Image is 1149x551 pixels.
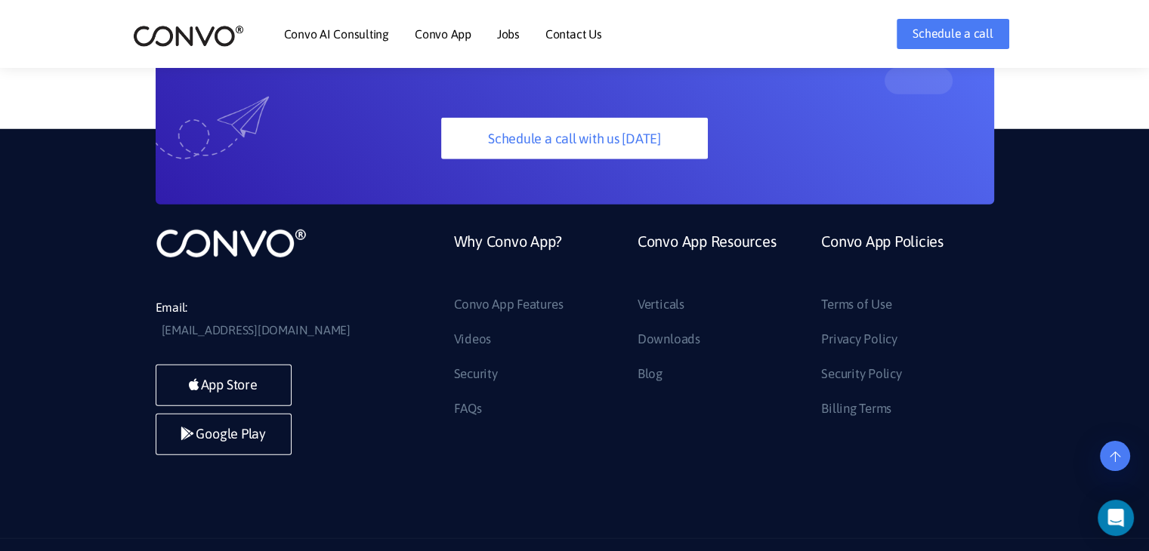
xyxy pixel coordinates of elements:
[638,328,700,352] a: Downloads
[156,227,307,259] img: logo_not_found
[156,414,292,455] a: Google Play
[821,397,891,421] a: Billing Terms
[443,227,994,431] div: Footer
[821,227,944,293] a: Convo App Policies
[454,293,564,317] a: Convo App Features
[821,362,901,386] a: Security Policy
[162,319,351,342] a: [EMAIL_ADDRESS][DOMAIN_NAME]
[638,362,663,386] a: Blog
[821,328,897,352] a: Privacy Policy
[897,19,1008,49] a: Schedule a call
[638,293,684,317] a: Verticals
[545,28,602,40] a: Contact Us
[454,397,482,421] a: FAQs
[638,227,776,293] a: Convo App Resources
[441,118,708,159] a: Schedule a call with us [DATE]
[454,227,563,293] a: Why Convo App?
[284,28,389,40] a: Convo AI Consulting
[156,365,292,406] a: App Store
[133,24,244,48] img: logo_2.png
[1098,500,1134,536] div: Open Intercom Messenger
[497,28,520,40] a: Jobs
[454,328,492,352] a: Videos
[821,293,891,317] a: Terms of Use
[156,297,382,342] li: Email:
[415,28,471,40] a: Convo App
[454,362,498,386] a: Security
